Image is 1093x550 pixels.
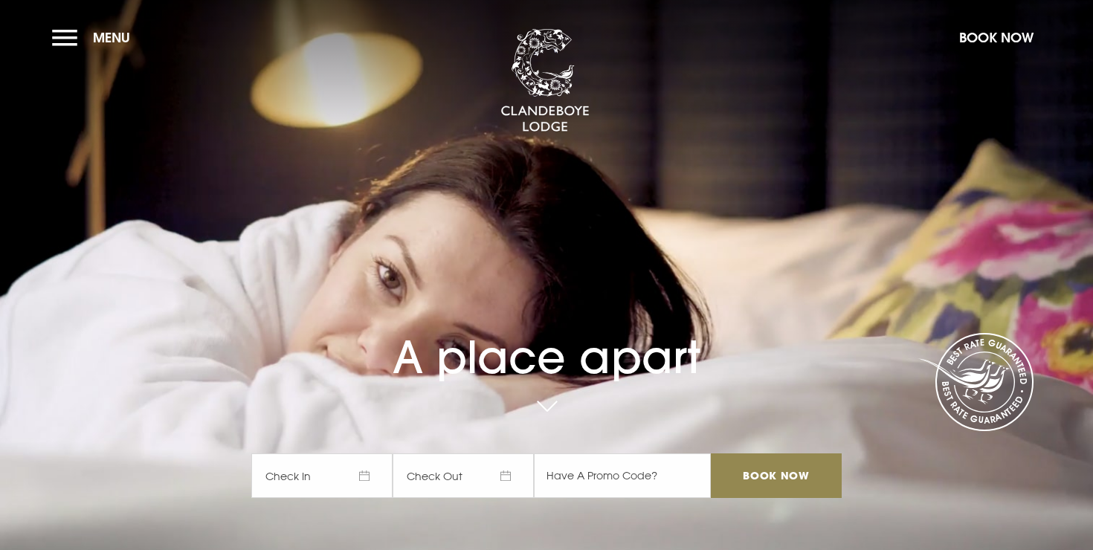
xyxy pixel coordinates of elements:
[251,297,842,384] h1: A place apart
[952,22,1041,54] button: Book Now
[711,453,842,498] input: Book Now
[93,29,130,46] span: Menu
[52,22,138,54] button: Menu
[251,453,393,498] span: Check In
[534,453,711,498] input: Have A Promo Code?
[393,453,534,498] span: Check Out
[500,29,590,133] img: Clandeboye Lodge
